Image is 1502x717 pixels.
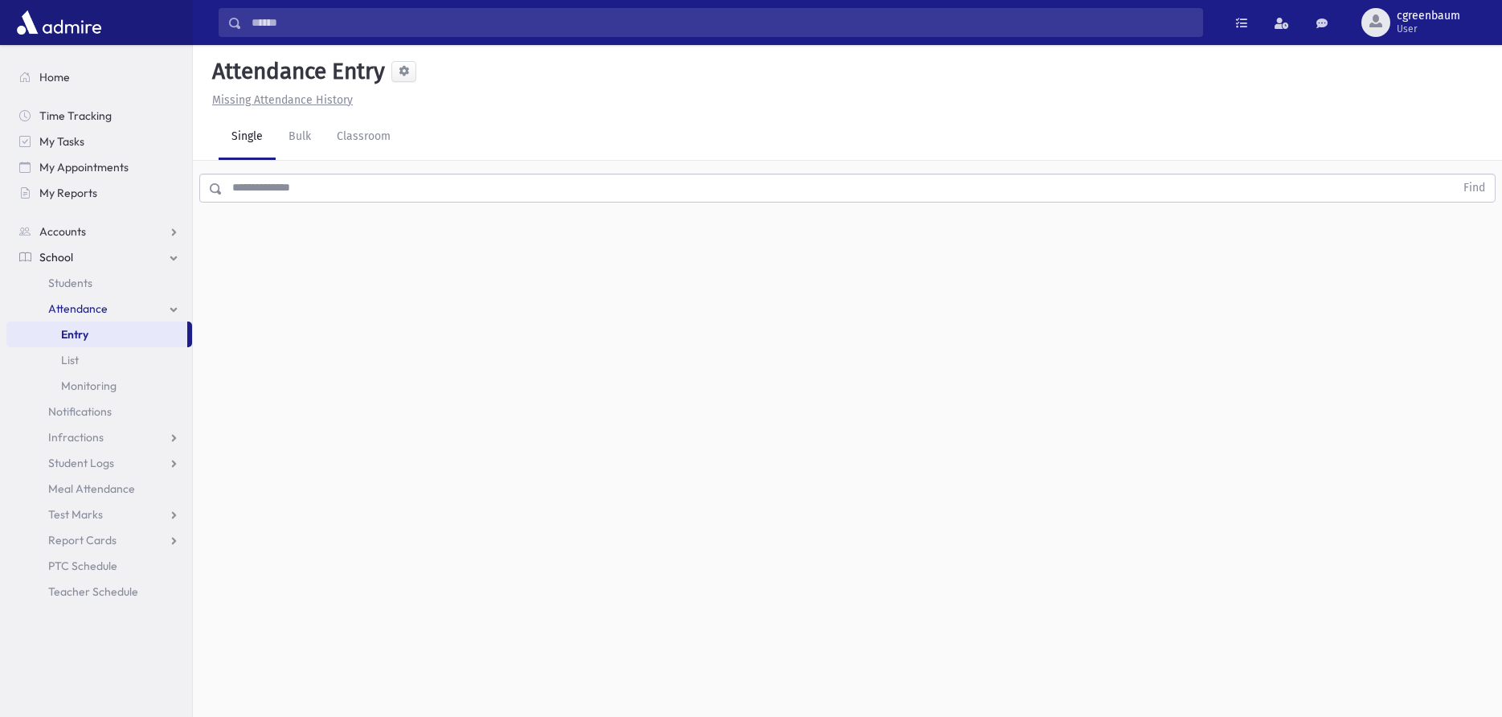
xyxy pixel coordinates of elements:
[6,296,192,322] a: Attendance
[6,129,192,154] a: My Tasks
[324,115,403,160] a: Classroom
[6,244,192,270] a: School
[39,70,70,84] span: Home
[212,93,353,107] u: Missing Attendance History
[242,8,1202,37] input: Search
[61,379,117,393] span: Monitoring
[39,224,86,239] span: Accounts
[6,424,192,450] a: Infractions
[48,456,114,470] span: Student Logs
[1397,23,1460,35] span: User
[48,481,135,496] span: Meal Attendance
[48,404,112,419] span: Notifications
[6,270,192,296] a: Students
[39,160,129,174] span: My Appointments
[6,553,192,579] a: PTC Schedule
[39,186,97,200] span: My Reports
[48,507,103,522] span: Test Marks
[276,115,324,160] a: Bulk
[6,450,192,476] a: Student Logs
[6,399,192,424] a: Notifications
[6,502,192,527] a: Test Marks
[61,327,88,342] span: Entry
[61,353,79,367] span: List
[48,584,138,599] span: Teacher Schedule
[6,476,192,502] a: Meal Attendance
[206,93,353,107] a: Missing Attendance History
[219,115,276,160] a: Single
[48,533,117,547] span: Report Cards
[6,180,192,206] a: My Reports
[48,559,117,573] span: PTC Schedule
[48,276,92,290] span: Students
[48,301,108,316] span: Attendance
[6,322,187,347] a: Entry
[48,430,104,445] span: Infractions
[6,373,192,399] a: Monitoring
[206,58,385,85] h5: Attendance Entry
[6,347,192,373] a: List
[6,219,192,244] a: Accounts
[6,103,192,129] a: Time Tracking
[39,109,112,123] span: Time Tracking
[39,250,73,264] span: School
[13,6,105,39] img: AdmirePro
[39,134,84,149] span: My Tasks
[1397,10,1460,23] span: cgreenbaum
[6,64,192,90] a: Home
[6,579,192,604] a: Teacher Schedule
[6,527,192,553] a: Report Cards
[1454,174,1495,202] button: Find
[6,154,192,180] a: My Appointments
